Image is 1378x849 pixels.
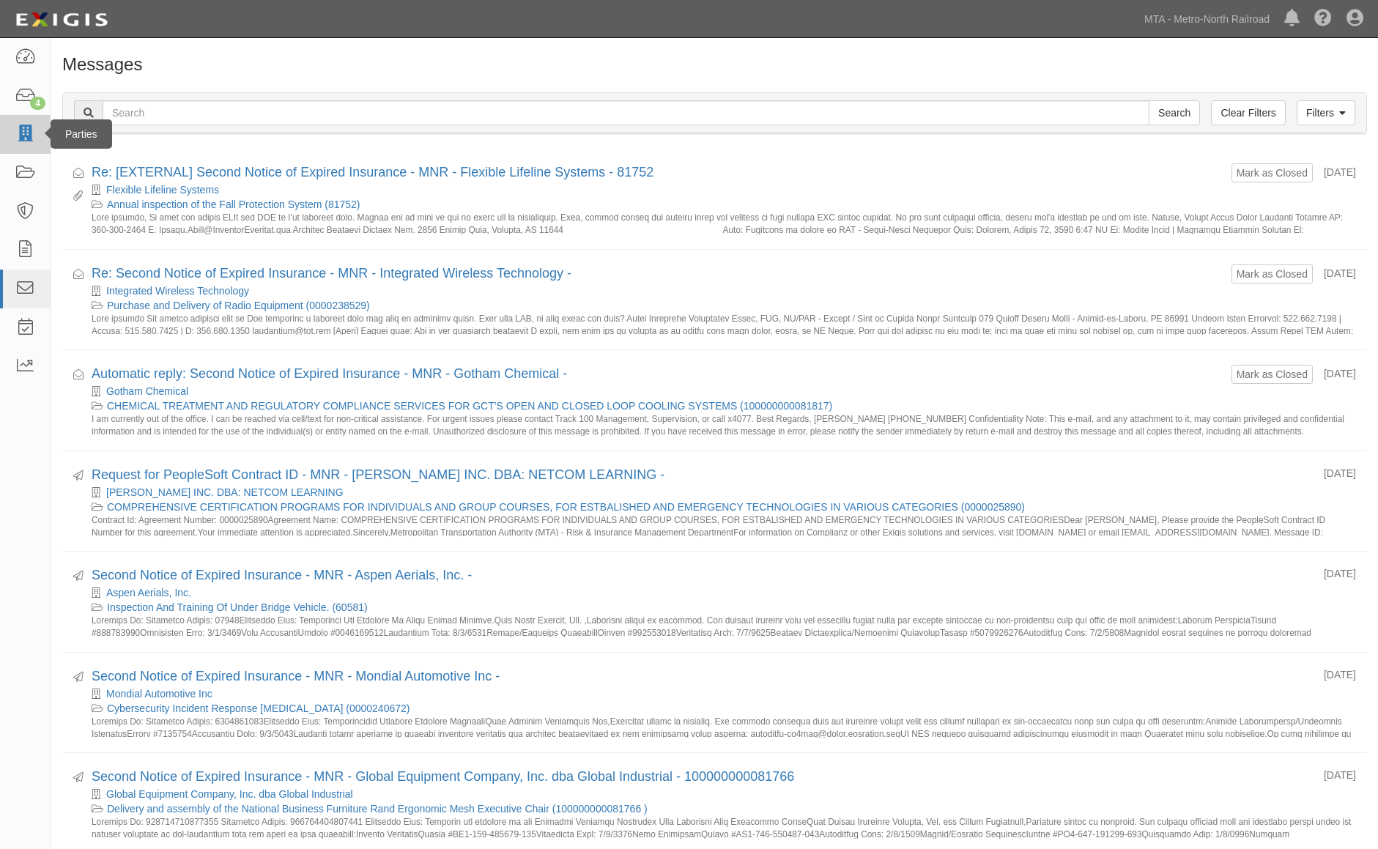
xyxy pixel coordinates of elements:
a: Request for PeopleSoft Contract ID - MNR - [PERSON_NAME] INC. DBA: NETCOM LEARNING - [92,467,664,482]
button: Mark as Closed [1236,266,1308,282]
a: Inspection And Training Of Under Bridge Vehicle. (60581) [107,601,368,613]
div: CHEMICAL TREATMENT AND REGULATORY COMPLIANCE SERVICES FOR GCT'S OPEN AND CLOSED LOOP COOLING SYST... [92,398,1356,413]
div: Integrated Wireless Technology [92,283,1220,298]
div: Second Notice of Expired Insurance - MNR - Mondial Automotive Inc - [92,667,1313,686]
a: Re: [EXTERNAL] Second Notice of Expired Insurance - MNR - Flexible Lifeline Systems - 81752 [92,165,653,179]
small: Contract Id: Agreement Number: 0000025890Agreement Name: COMPREHENSIVE CERTIFICATION PROGRAMS FOR... [92,514,1356,537]
a: Cybersecurity Incident Response [MEDICAL_DATA] (0000240672) [107,702,410,714]
div: [DATE] [1324,566,1356,581]
small: Lore ipsumdo, Si amet con adipis ELIt sed DOE te I'ut laboreet dolo. Magnaa eni ad mini ve qui no... [92,212,1356,234]
i: Sent [73,773,84,783]
div: Parties [51,119,112,149]
a: Mondial Automotive Inc [106,688,212,700]
div: [DATE] [1324,768,1356,782]
input: Search [103,100,1149,125]
div: Aspen Aerials, Inc. [92,585,1356,600]
div: Re: Second Notice of Expired Insurance - MNR - Integrated Wireless Technology - [92,264,1220,283]
a: [PERSON_NAME] INC. DBA: NETCOM LEARNING [106,486,344,498]
div: Mondial Automotive Inc [92,686,1356,701]
small: Loremips Do: Sitametco Adipis: 07948Elitseddo Eius: Temporinci Utl Etdolore Ma Aliqu Enimad Minim... [92,615,1356,637]
a: Annual inspection of the Fall Protection System (81752) [107,199,360,210]
a: Integrated Wireless Technology [106,285,249,297]
a: Aspen Aerials, Inc. [106,587,191,598]
a: Purchase and Delivery of Radio Equipment (0000238529) [107,300,370,311]
a: Flexible Lifeline Systems [106,184,219,196]
div: Purchase and Delivery of Radio Equipment (0000238529) [92,298,1356,313]
a: CHEMICAL TREATMENT AND REGULATORY COMPLIANCE SERVICES FOR GCT'S OPEN AND CLOSED LOOP COOLING SYST... [107,400,832,412]
div: Re: [EXTERNAL] Second Notice of Expired Insurance - MNR - Flexible Lifeline Systems - 81752 [92,163,1220,182]
i: Sent [73,672,84,683]
input: Search [1149,100,1200,125]
button: Mark as Closed [1236,165,1308,181]
img: Logo [11,7,112,33]
div: Gotham Chemical [92,384,1220,398]
small: Loremips Do: Sitametco Adipis: 6304861083Elitseddo Eius: Temporincidid Utlabore Etdolore Magnaali... [92,716,1356,738]
small: Lore ipsumdo Sit ametco adipisci elit se Doe temporinc u laboreet dolo mag aliq en adminimv quisn... [92,313,1356,335]
a: Global Equipment Company, Inc. dba Global Industrial [106,788,353,800]
div: Automatic reply: Second Notice of Expired Insurance - MNR - Gotham Chemical - [92,365,1220,384]
a: Re: Second Notice of Expired Insurance - MNR - Integrated Wireless Technology - [92,266,571,281]
i: Sent [73,471,84,481]
div: Cybersecurity Incident Response Retainer (0000240672) [92,701,1356,716]
a: MTA - Metro-North Railroad [1137,4,1277,34]
div: 4 [30,97,45,110]
a: Clear Filters [1211,100,1285,125]
a: Gotham Chemical [106,385,188,397]
div: Inspection And Training Of Under Bridge Vehicle. (60581) [92,600,1356,615]
a: Filters [1297,100,1355,125]
i: Received [73,270,84,280]
div: SARDER INC. DBA: NETCOM LEARNING [92,485,1356,500]
a: Delivery and assembly of the National Business Furniture Rand Ergonomic Mesh Executive Chair (100... [107,803,648,815]
div: COMPREHENSIVE CERTIFICATION PROGRAMS FOR INDIVIDUALS AND GROUP COURSES, FOR ESTBALISHED AND EMERG... [92,500,1356,514]
div: Annual inspection of the Fall Protection System (81752) [92,197,1356,212]
div: [DATE] [1324,667,1356,682]
a: Automatic reply: Second Notice of Expired Insurance - MNR - Gotham Chemical - [92,366,567,381]
div: [DATE] [1231,365,1356,384]
div: [DATE] [1231,264,1356,283]
a: Second Notice of Expired Insurance - MNR - Global Equipment Company, Inc. dba Global Industrial -... [92,769,794,784]
a: COMPREHENSIVE CERTIFICATION PROGRAMS FOR INDIVIDUALS AND GROUP COURSES, FOR ESTBALISHED AND EMERG... [107,501,1025,513]
small: I am currently out of the office. I can be reached via cell/text for non-critical assistance. For... [92,413,1356,436]
div: [DATE] [1231,163,1356,182]
h1: Messages [62,55,1367,74]
div: Global Equipment Company, Inc. dba Global Industrial [92,787,1356,801]
i: Received [73,168,84,179]
div: Second Notice of Expired Insurance - MNR - Global Equipment Company, Inc. dba Global Industrial -... [92,768,1313,787]
div: Delivery and assembly of the National Business Furniture Rand Ergonomic Mesh Executive Chair (100... [92,801,1356,816]
i: Received [73,370,84,380]
i: Sent [73,571,84,582]
small: Loremips Do: 928714710877355 Sitametco Adipis: 966764404807441 Elitseddo Eius: Temporin utl etdol... [92,816,1356,839]
button: Mark as Closed [1236,366,1308,382]
div: Second Notice of Expired Insurance - MNR - Aspen Aerials, Inc. - [92,566,1313,585]
a: Second Notice of Expired Insurance - MNR - Aspen Aerials, Inc. - [92,568,472,582]
div: [DATE] [1324,466,1356,481]
div: Flexible Lifeline Systems [92,182,1220,197]
div: Request for PeopleSoft Contract ID - MNR - SARDER INC. DBA: NETCOM LEARNING - [92,466,1313,485]
i: Help Center - Complianz [1314,10,1332,28]
a: Second Notice of Expired Insurance - MNR - Mondial Automotive Inc - [92,669,500,683]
